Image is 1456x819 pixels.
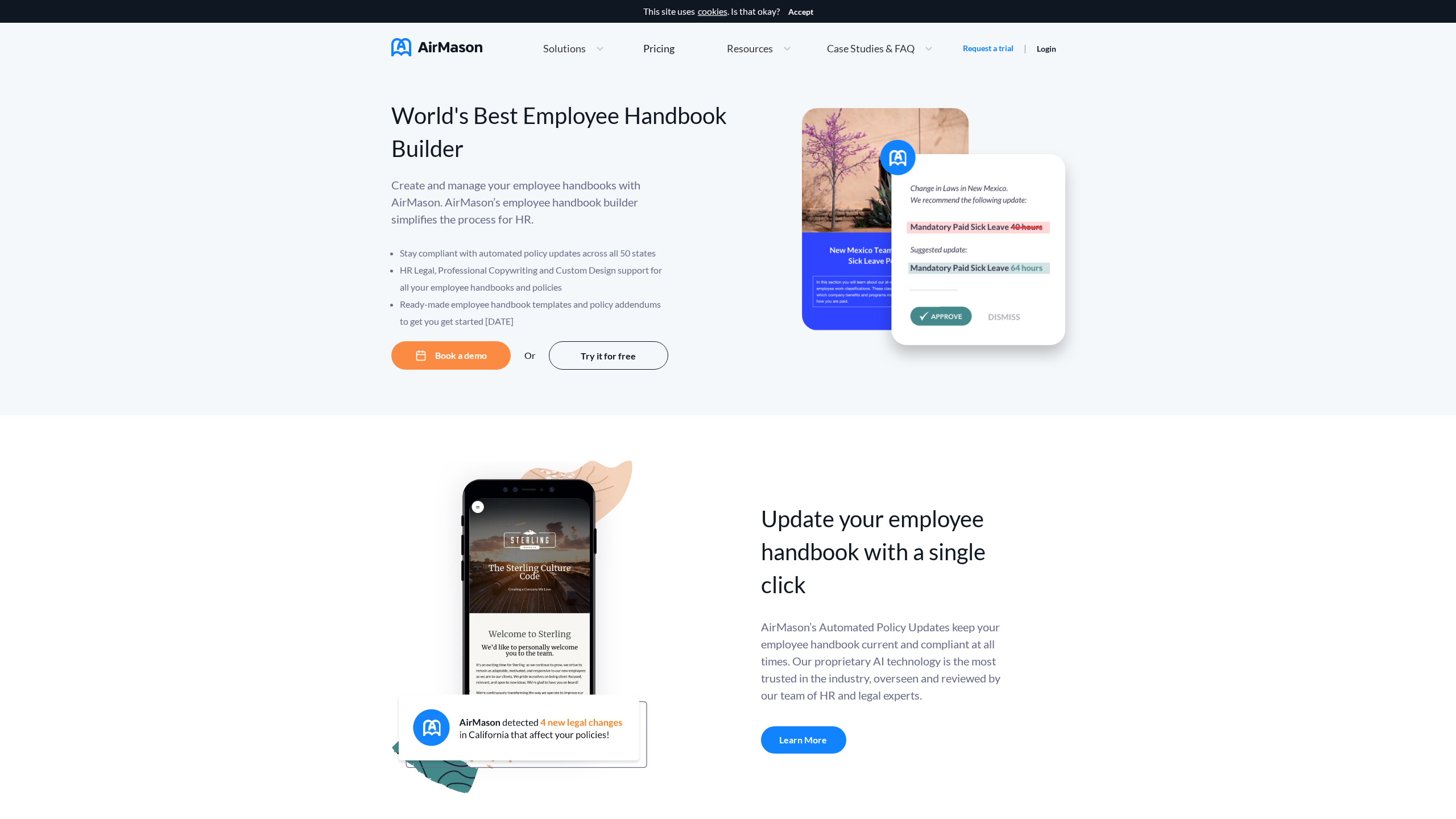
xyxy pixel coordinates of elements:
a: Learn More [761,726,846,754]
span: Resources [727,43,773,53]
a: Request a trial [963,43,1014,54]
span: Solutions [543,43,586,53]
div: AirMason’s Automated Policy Updates keep your employee handbook current and compliant at all time... [761,618,1003,704]
a: Login [1037,44,1056,53]
button: Try it for free [549,341,668,370]
div: World's Best Employee Handbook Builder [391,99,729,165]
li: Ready-made employee handbook templates and policy addendums to get you get started [DATE] [400,296,670,330]
a: cookies [698,6,727,16]
div: Update your employee handbook with a single click [761,502,1003,601]
img: AirMason Logo [391,38,482,56]
a: Pricing [643,38,675,59]
span: Case Studies & FAQ [827,43,915,53]
button: Book a demo [391,341,511,370]
img: hero-banner [802,108,1081,369]
div: Pricing [643,43,675,53]
button: Accept cookies [788,7,813,16]
li: Stay compliant with automated policy updates across all 50 states [400,245,670,262]
p: Create and manage your employee handbooks with AirMason. AirMason’s employee handbook builder sim... [391,176,670,227]
span: | [1024,43,1027,53]
div: Or [524,350,535,361]
li: HR Legal, Professional Copywriting and Custom Design support for all your employee handbooks and ... [400,262,670,296]
img: handbook apu [391,461,647,793]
